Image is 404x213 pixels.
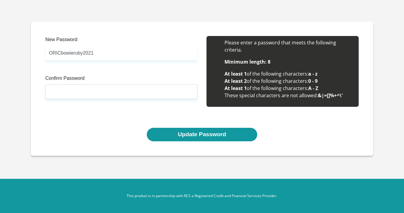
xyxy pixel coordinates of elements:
[45,46,197,60] input: Enter new Password
[45,75,197,84] label: Confirm Password
[225,70,353,77] li: of the following characters:
[225,77,353,85] li: of the following characters:
[225,58,270,65] b: Minimum length: 8
[225,70,247,77] b: At least 1
[308,70,318,77] b: a - z
[45,84,197,99] input: Confirm Password
[225,92,353,99] li: These special characters are not allowed:
[318,92,343,99] b: &|=[]%+^\'
[225,85,353,92] li: of the following characters:
[35,193,369,199] p: This product is in partnership with RCS a Registered Credit and Financial Services Provider.
[308,78,318,84] b: 0 - 9
[225,85,247,91] b: At least 1
[147,128,257,141] button: Update Password
[308,85,318,91] b: A - Z
[225,39,353,53] li: Please enter a password that meets the following criteria.
[225,78,247,84] b: At least 2
[45,36,197,46] label: New Password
